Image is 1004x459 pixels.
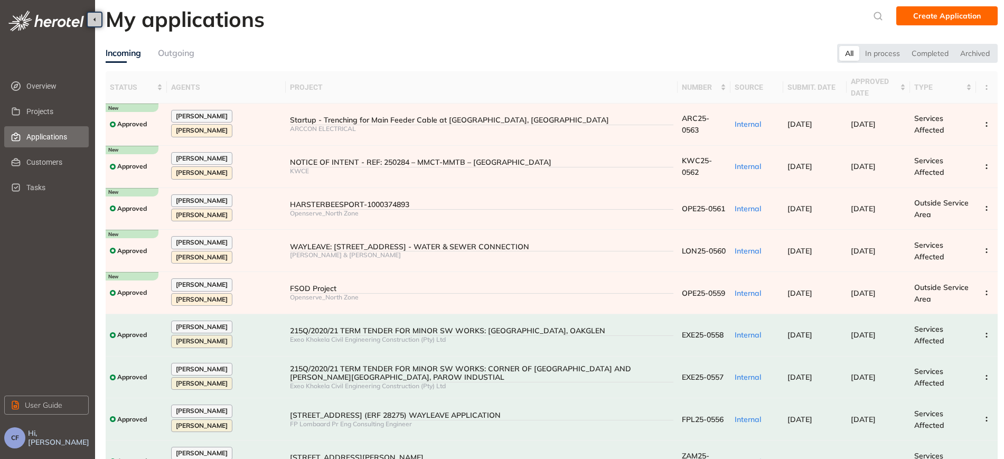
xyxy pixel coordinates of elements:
span: [DATE] [851,162,876,171]
div: Startup - Trenching for Main Feeder Cable at [GEOGRAPHIC_DATA], [GEOGRAPHIC_DATA] [290,116,673,125]
div: In process [859,46,906,61]
div: Completed [906,46,954,61]
span: [DATE] [787,372,812,382]
span: Tasks [26,177,80,198]
span: [PERSON_NAME] [176,407,228,415]
span: approved date [851,76,898,99]
div: Openserve_North Zone [290,294,673,301]
span: Approved [117,373,147,381]
div: ARCCON ELECTRICAL [290,125,673,133]
span: Applications [26,126,80,147]
span: [DATE] [851,119,876,129]
span: Approved [117,331,147,339]
th: approved date [847,71,910,104]
div: Archived [954,46,996,61]
span: [PERSON_NAME] [176,449,228,457]
span: Hi, [PERSON_NAME] [28,429,91,447]
th: project [286,71,678,104]
div: FP Lombaard Pr Eng Consulting Engineer [290,420,673,428]
span: Internal [735,204,761,213]
span: OPE25-0561 [682,204,725,213]
span: Approved [117,247,147,255]
span: [PERSON_NAME] [176,422,228,429]
span: ARC25-0563 [682,114,709,135]
button: Create Application [896,6,998,25]
span: Outside Service Area [914,283,969,304]
span: Projects [26,101,80,122]
div: All [839,46,859,61]
span: [DATE] [787,246,812,256]
span: Internal [735,119,761,129]
span: Create Application [913,10,981,22]
span: type [914,81,964,93]
span: Internal [735,372,761,382]
span: [PERSON_NAME] [176,338,228,345]
span: [DATE] [851,330,876,340]
span: [DATE] [851,246,876,256]
th: status [106,71,167,104]
img: logo [8,11,84,31]
th: submit. date [783,71,847,104]
span: [PERSON_NAME] [176,281,228,288]
span: Approved [117,120,147,128]
span: Internal [735,162,761,171]
span: Internal [735,246,761,256]
span: [DATE] [851,204,876,213]
span: [PERSON_NAME] [176,197,228,204]
span: Approved [117,416,147,423]
div: [STREET_ADDRESS] (ERF 28275) WAYLEAVE APPLICATION [290,411,673,420]
div: HARSTERBEESPORT-1000374893 [290,200,673,209]
span: Approved [117,205,147,212]
div: NOTICE OF INTENT - REF: 250284 – MMCT-MMTB – [GEOGRAPHIC_DATA] [290,158,673,167]
span: [PERSON_NAME] [176,254,228,261]
span: Services Affected [914,114,944,135]
th: number [678,71,730,104]
span: FPL25-0556 [682,415,724,424]
span: Outside Service Area [914,198,969,219]
span: Services Affected [914,240,944,261]
span: [DATE] [787,330,812,340]
th: source [730,71,783,104]
div: Incoming [106,46,141,60]
span: [PERSON_NAME] [176,323,228,331]
span: OPE25-0559 [682,288,725,298]
span: EXE25-0557 [682,372,724,382]
span: [DATE] [851,415,876,424]
span: CF [11,434,19,442]
h2: My applications [106,6,265,32]
span: Services Affected [914,156,944,177]
div: WAYLEAVE: [STREET_ADDRESS] - WATER & SEWER CONNECTION [290,242,673,251]
div: 215Q/2020/21 TERM TENDER FOR MINOR SW WORKS: [GEOGRAPHIC_DATA], OAKGLEN [290,326,673,335]
div: Openserve_North Zone [290,210,673,217]
span: [DATE] [851,372,876,382]
span: [PERSON_NAME] [176,169,228,176]
span: [PERSON_NAME] [176,296,228,303]
span: Internal [735,415,761,424]
span: Customers [26,152,80,173]
button: User Guide [4,396,89,415]
th: type [910,71,976,104]
span: [DATE] [787,288,812,298]
span: Overview [26,76,80,97]
span: [PERSON_NAME] [176,366,228,373]
div: 215Q/2020/21 TERM TENDER FOR MINOR SW WORKS: CORNER OF [GEOGRAPHIC_DATA] AND [PERSON_NAME][GEOGRA... [290,364,673,382]
span: Services Affected [914,367,944,388]
span: [PERSON_NAME] [176,155,228,162]
span: Services Affected [914,324,944,345]
span: number [682,81,718,93]
div: Outgoing [158,46,194,60]
span: User Guide [25,399,62,411]
span: Internal [735,288,761,298]
span: EXE25-0558 [682,330,724,340]
span: [PERSON_NAME] [176,380,228,387]
button: CF [4,427,25,448]
span: [DATE] [787,119,812,129]
div: FSOD Project [290,284,673,293]
span: [PERSON_NAME] [176,127,228,134]
div: [PERSON_NAME] & [PERSON_NAME] [290,251,673,259]
div: Exeo Khokela Civil Engineering Construction (Pty) Ltd [290,336,673,343]
div: Exeo Khokela Civil Engineering Construction (Pty) Ltd [290,382,673,390]
span: [PERSON_NAME] [176,113,228,120]
span: LON25-0560 [682,246,726,256]
span: [PERSON_NAME] [176,211,228,219]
